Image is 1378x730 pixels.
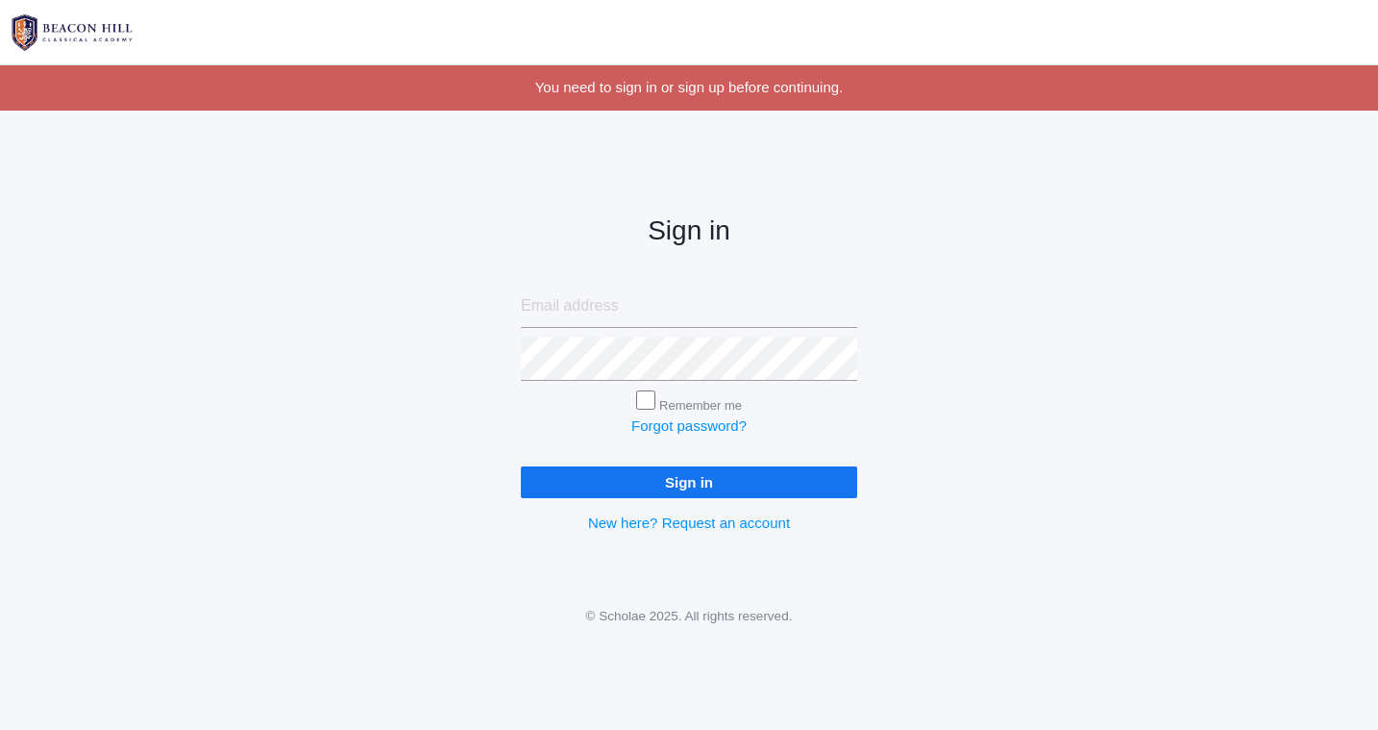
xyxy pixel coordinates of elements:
[521,285,857,328] input: Email address
[659,398,742,413] label: Remember me
[588,515,790,531] a: New here? Request an account
[521,216,857,246] h2: Sign in
[521,466,857,498] input: Sign in
[631,417,747,434] a: Forgot password?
